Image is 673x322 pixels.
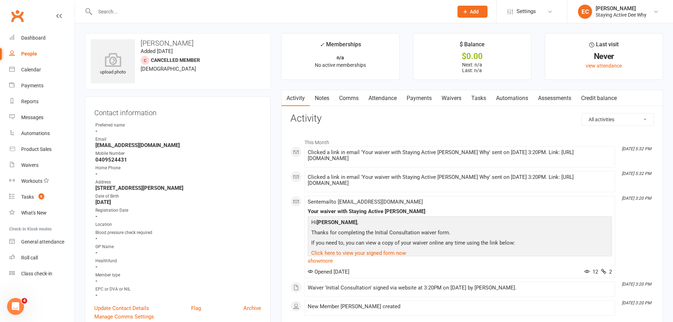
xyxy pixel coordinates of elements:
i: [DATE] 3:20 PM [622,300,651,305]
strong: 0409524431 [95,157,261,163]
div: upload photo [91,53,135,76]
div: GP Name [95,244,261,250]
div: Payments [21,83,43,88]
a: Payments [9,78,75,94]
div: Messages [21,115,43,120]
h3: Contact information [94,106,261,117]
a: Class kiosk mode [9,266,75,282]
a: What's New [9,205,75,221]
a: Notes [310,90,334,106]
a: People [9,46,75,62]
a: Automations [9,125,75,141]
div: Mobile Number [95,150,261,157]
i: [DATE] 3:20 PM [622,282,651,287]
span: Cancelled member [151,57,200,63]
span: 4 [22,298,27,304]
div: Automations [21,130,50,136]
strong: - [95,292,261,298]
a: Credit balance [576,90,622,106]
div: Class check-in [21,271,52,276]
h3: Activity [290,113,654,124]
div: People [21,51,37,57]
i: ✓ [320,41,324,48]
a: Reports [9,94,75,110]
div: Preferred name [95,122,261,129]
div: What's New [21,210,47,216]
strong: - [95,250,261,256]
div: Waivers [21,162,39,168]
span: 2 [601,269,612,275]
div: EC [578,5,592,19]
a: Roll call [9,250,75,266]
p: If you need to, you can view a copy of your waiver online any time using the link below: [309,239,610,249]
div: Your waiver with Staying Active [PERSON_NAME] [308,209,612,215]
strong: - [95,171,261,177]
a: Messages [9,110,75,125]
a: Manage Comms Settings [94,312,154,321]
a: Automations [491,90,533,106]
a: Comms [334,90,364,106]
div: Workouts [21,178,42,184]
time: Added [DATE] [141,48,173,54]
a: Assessments [533,90,576,106]
div: Registration Date [95,207,261,214]
div: Clicked a link in email 'Your waiver with Staying Active [PERSON_NAME] Why' sent on [DATE] 3:20PM... [308,174,612,186]
span: [DEMOGRAPHIC_DATA] [141,66,196,72]
div: Member type [95,272,261,279]
h3: [PERSON_NAME] [91,39,265,47]
div: Date of Birth [95,193,261,200]
p: Hi , [309,218,610,228]
div: Never [551,53,656,60]
p: Thanks for completing the Initial Consultation waiver form. [309,228,610,239]
a: Update Contact Details [94,304,149,312]
div: Waiver 'Initial Consultation' signed via website at 3:20PM on [DATE] by [PERSON_NAME]. [308,285,612,291]
strong: [DATE] [95,199,261,205]
input: Search... [93,7,448,17]
strong: - [95,235,261,242]
span: 6 [39,193,44,199]
a: Flag [191,304,201,312]
div: Product Sales [21,146,52,152]
a: General attendance kiosk mode [9,234,75,250]
div: New Member [PERSON_NAME] created [308,304,612,310]
div: Location [95,221,261,228]
div: Last visit [589,40,619,53]
div: Healthfund [95,258,261,264]
div: EPC or DVA or NIL [95,286,261,293]
strong: [PERSON_NAME] [317,219,357,226]
p: Next: n/a Last: n/a [420,62,525,73]
a: Product Sales [9,141,75,157]
div: Roll call [21,255,38,260]
strong: [EMAIL_ADDRESS][DOMAIN_NAME] [95,142,261,148]
span: Settings [516,4,536,19]
a: show more [308,256,612,266]
div: Home Phone [95,165,261,171]
a: Waivers [9,157,75,173]
div: $0.00 [420,53,525,60]
div: $ Balance [460,40,485,53]
a: Tasks [466,90,491,106]
strong: n/a [337,55,344,60]
strong: [STREET_ADDRESS][PERSON_NAME] [95,185,261,191]
strong: - [95,264,261,270]
a: Activity [282,90,310,106]
div: Staying Active Dee Why [596,12,647,18]
a: Clubworx [8,7,26,25]
iframe: Intercom live chat [7,298,24,315]
div: Email [95,136,261,143]
a: Archive [243,304,261,312]
strong: - [95,213,261,219]
div: Blood pressure check required [95,229,261,236]
a: Calendar [9,62,75,78]
div: Clicked a link in email 'Your waiver with Staying Active [PERSON_NAME] Why' sent on [DATE] 3:20PM... [308,150,612,162]
a: Dashboard [9,30,75,46]
span: No active memberships [315,62,366,68]
div: Calendar [21,67,41,72]
a: Tasks 6 [9,189,75,205]
a: view attendance [586,63,622,69]
div: Dashboard [21,35,46,41]
div: [PERSON_NAME] [596,5,647,12]
span: Sent email to [EMAIL_ADDRESS][DOMAIN_NAME] [308,199,423,205]
a: Click here to view your signed form now [311,250,406,256]
i: [DATE] 5:32 PM [622,146,651,151]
